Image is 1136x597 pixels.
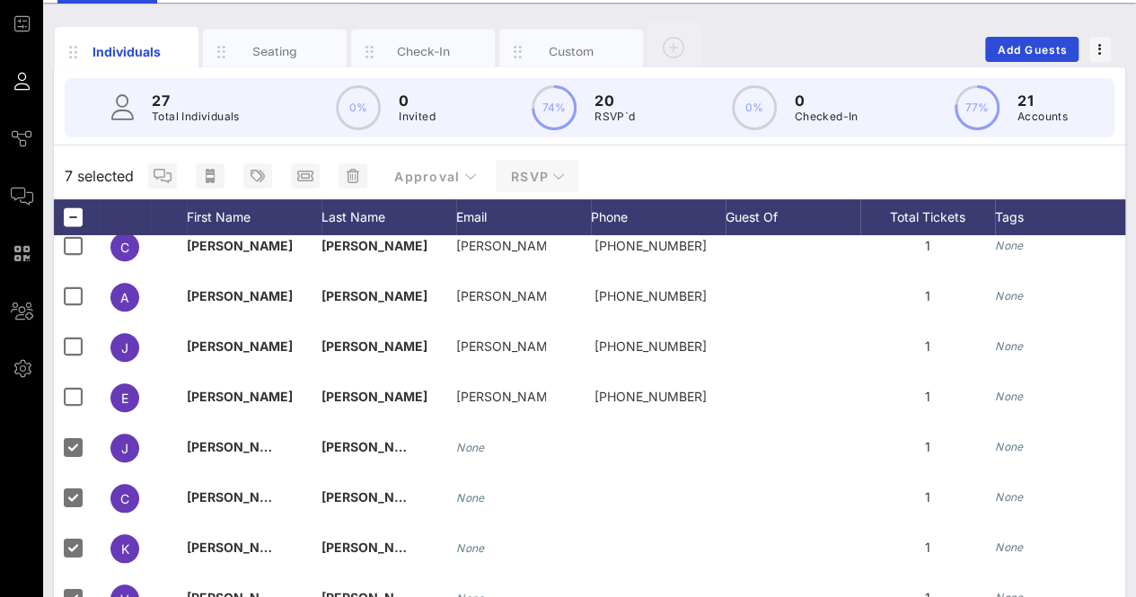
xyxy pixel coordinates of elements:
div: 1 [860,522,995,573]
div: Email [456,199,591,235]
i: None [995,390,1024,403]
span: +14808622892 [594,389,707,404]
div: 1 [860,472,995,522]
span: Add Guests [997,43,1068,57]
div: 1 [860,221,995,271]
p: 20 [594,90,635,111]
div: Check-In [383,43,463,60]
p: [PERSON_NAME]… [456,221,546,271]
i: None [995,339,1024,353]
button: Approval [379,160,491,192]
span: [PERSON_NAME] [187,439,293,454]
span: [PERSON_NAME] [187,238,293,253]
div: 1 [860,422,995,472]
div: 1 [860,372,995,422]
span: [PERSON_NAME] [321,288,427,303]
div: Individuals [87,42,167,61]
p: [PERSON_NAME]… [456,321,546,372]
span: J [121,441,128,456]
span: A [120,290,129,305]
span: +16025410592 [594,288,707,303]
span: [PERSON_NAME] [321,489,427,505]
span: [PERSON_NAME] [321,439,427,454]
p: Total Individuals [152,108,240,126]
p: [PERSON_NAME]@… [456,372,546,422]
span: [PERSON_NAME] [187,288,293,303]
span: [PERSON_NAME] [187,540,293,555]
i: None [995,490,1024,504]
span: [PERSON_NAME] [187,338,293,354]
span: C [120,491,129,506]
p: 0 [399,90,436,111]
span: J [121,340,128,356]
i: None [995,440,1024,453]
p: [PERSON_NAME].[PERSON_NAME]… [456,271,546,321]
span: +16025418948 [594,338,707,354]
div: Custom [532,43,612,60]
i: None [456,441,485,454]
span: [PERSON_NAME] [187,389,293,404]
i: None [456,491,485,505]
i: None [995,289,1024,303]
div: Last Name [321,199,456,235]
span: C [120,240,129,255]
span: [PERSON_NAME] [187,489,293,505]
span: E [121,391,128,406]
p: 27 [152,90,240,111]
div: Seating [235,43,315,60]
span: [PERSON_NAME] [321,238,427,253]
span: [PERSON_NAME] [321,389,427,404]
div: 1 [860,321,995,372]
p: Invited [399,108,436,126]
span: [PERSON_NAME] [321,338,427,354]
i: None [995,239,1024,252]
span: [PERSON_NAME] [321,540,427,555]
p: 21 [1017,90,1068,111]
p: Accounts [1017,108,1068,126]
div: Total Tickets [860,199,995,235]
span: Approval [393,169,477,184]
span: +13233251565 [594,238,707,253]
span: 7 selected [65,165,134,187]
p: Checked-In [795,108,859,126]
div: Phone [591,199,726,235]
div: First Name [187,199,321,235]
span: K [121,541,129,557]
button: Add Guests [985,37,1079,62]
div: Guest Of [726,199,860,235]
span: RSVP [510,169,566,184]
i: None [995,540,1024,554]
div: 1 [860,271,995,321]
button: RSVP [496,160,580,192]
p: RSVP`d [594,108,635,126]
p: 0 [795,90,859,111]
i: None [456,541,485,555]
